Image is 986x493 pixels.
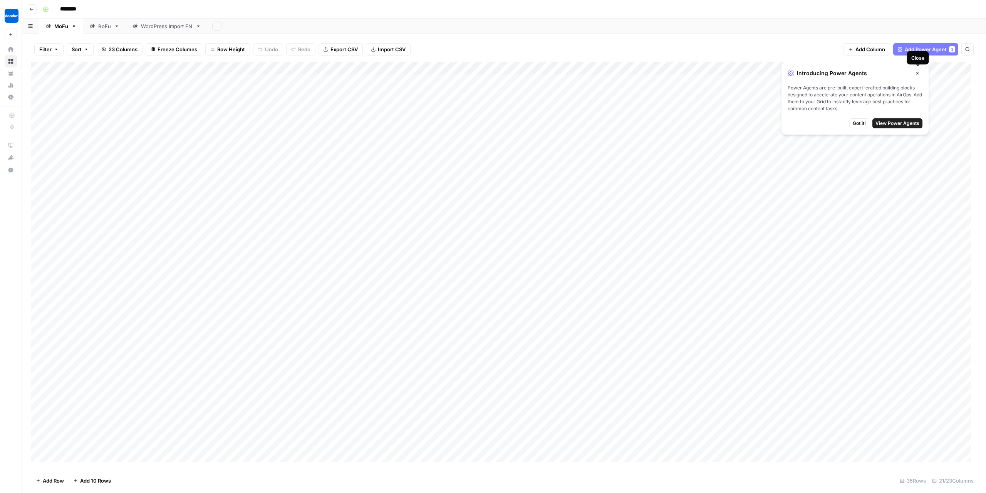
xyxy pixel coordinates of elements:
[83,19,126,34] a: BoFu
[849,118,869,128] button: Got it!
[319,43,363,56] button: Export CSV
[39,45,52,53] span: Filter
[265,45,278,53] span: Undo
[366,43,411,56] button: Import CSV
[893,43,958,56] button: Add Power Agent1
[897,474,929,487] div: 35 Rows
[853,120,866,127] span: Got it!
[929,474,977,487] div: 21/23 Columns
[43,477,64,485] span: Add Row
[141,22,193,30] div: WordPress Import EN
[205,43,250,56] button: Row Height
[98,22,111,30] div: BoFu
[67,43,94,56] button: Sort
[146,43,202,56] button: Freeze Columns
[109,45,138,53] span: 23 Columns
[80,477,111,485] span: Add 10 Rows
[97,43,143,56] button: 23 Columns
[949,46,955,52] div: 1
[788,84,922,112] span: Power Agents are pre-built, expert-crafted building blocks designed to accelerate your content op...
[5,91,17,103] a: Settings
[286,43,315,56] button: Redo
[951,46,953,52] span: 1
[253,43,283,56] button: Undo
[69,474,116,487] button: Add 10 Rows
[5,79,17,91] a: Usage
[5,67,17,79] a: Your Data
[5,139,17,151] a: AirOps Academy
[39,19,83,34] a: MoFu
[330,45,358,53] span: Export CSV
[217,45,245,53] span: Row Height
[158,45,197,53] span: Freeze Columns
[875,120,919,127] span: View Power Agents
[911,54,924,61] div: Close
[72,45,82,53] span: Sort
[54,22,68,30] div: MoFu
[34,43,64,56] button: Filter
[905,45,947,53] span: Add Power Agent
[126,19,208,34] a: WordPress Import EN
[5,9,18,23] img: Docebo Logo
[843,43,890,56] button: Add Column
[5,151,17,164] button: What's new?
[872,118,922,128] button: View Power Agents
[31,474,69,487] button: Add Row
[5,43,17,56] a: Home
[855,45,885,53] span: Add Column
[788,68,922,78] div: Introducing Power Agents
[5,6,17,25] button: Workspace: Docebo
[5,152,17,163] div: What's new?
[5,55,17,67] a: Browse
[378,45,406,53] span: Import CSV
[5,164,17,176] button: Help + Support
[298,45,310,53] span: Redo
